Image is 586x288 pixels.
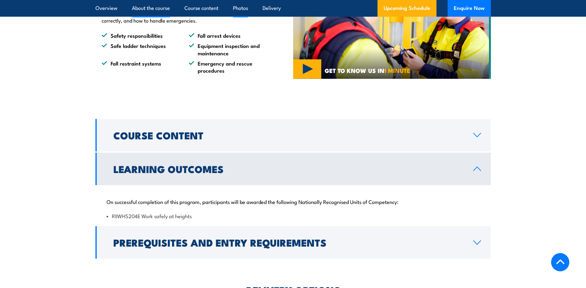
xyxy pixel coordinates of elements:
a: Prerequisites and Entry Requirements [95,226,491,259]
h2: Prerequisites and Entry Requirements [113,238,463,247]
span: GET TO KNOW US IN [325,68,410,73]
li: Safe ladder techniques [102,42,178,57]
li: Emergency and rescue procedures [189,60,265,74]
li: Fall arrest devices [189,32,265,39]
strong: 1 MINUTE [384,66,410,75]
p: On successful completion of this program, participants will be awarded the following Nationally R... [107,198,480,205]
a: Course Content [95,119,491,151]
h2: Course Content [113,131,463,139]
h2: Learning Outcomes [113,164,463,173]
li: Fall restraint systems [102,60,178,74]
li: Equipment inspection and maintenance [189,42,265,57]
li: Safety responsibilities [102,32,178,39]
a: Learning Outcomes [95,153,491,185]
li: RIIWHS204E Work safely at heights [107,212,480,219]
